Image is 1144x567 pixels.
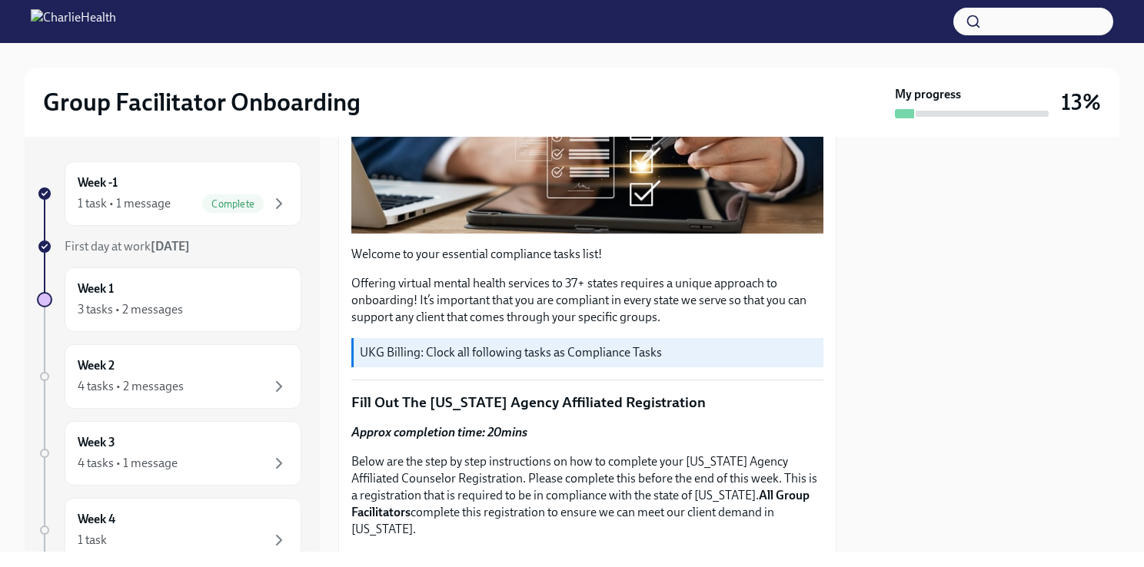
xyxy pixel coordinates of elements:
p: UKG Billing: Clock all following tasks as Compliance Tasks [360,344,817,361]
a: First day at work[DATE] [37,238,301,255]
div: 3 tasks • 2 messages [78,301,183,318]
p: Below are the step by step instructions on how to complete your [US_STATE] Agency Affiliated Coun... [351,453,823,538]
a: Week 13 tasks • 2 messages [37,267,301,332]
img: CharlieHealth [31,9,116,34]
p: ⏰ [351,550,823,567]
a: Week 34 tasks • 1 message [37,421,301,486]
strong: Approx completion time: 20mins [351,425,527,439]
h2: Group Facilitator Onboarding [43,87,361,118]
a: Week -11 task • 1 messageComplete [37,161,301,226]
div: 4 tasks • 1 message [78,455,178,472]
span: First day at work [65,239,190,254]
div: 1 task [78,532,107,549]
a: Week 24 tasks • 2 messages [37,344,301,409]
div: 4 tasks • 2 messages [78,378,184,395]
p: Fill Out The [US_STATE] Agency Affiliated Registration [351,393,823,413]
strong: My progress [895,86,961,103]
strong: This is a time-sensitive task, so please complete this by the end of this week. [367,551,767,565]
p: Welcome to your essential compliance tasks list! [351,246,823,263]
div: 1 task • 1 message [78,195,171,212]
a: Week 41 task [37,498,301,562]
h3: 13% [1061,88,1101,116]
h6: Week 3 [78,434,115,451]
strong: [DATE] [151,239,190,254]
h6: Week -1 [78,174,118,191]
h6: Week 4 [78,511,115,528]
h6: Week 1 [78,280,114,297]
span: Complete [202,198,264,210]
h6: Week 2 [78,357,115,374]
p: Offering virtual mental health services to 37+ states requires a unique approach to onboarding! I... [351,275,823,326]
